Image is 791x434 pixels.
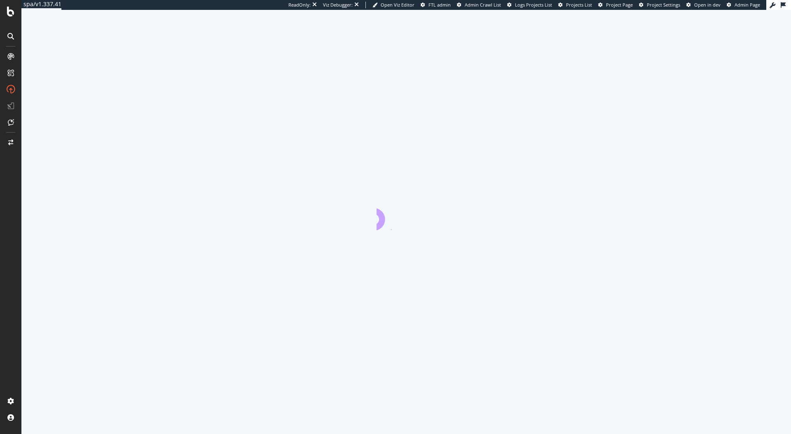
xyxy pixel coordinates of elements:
span: Project Page [606,2,633,8]
span: Projects List [566,2,592,8]
a: Logs Projects List [507,2,552,8]
a: Open Viz Editor [372,2,414,8]
div: ReadOnly: [288,2,311,8]
span: Open Viz Editor [381,2,414,8]
a: Open in dev [686,2,721,8]
a: Project Page [598,2,633,8]
span: Project Settings [647,2,680,8]
a: FTL admin [421,2,451,8]
span: Logs Projects List [515,2,552,8]
a: Admin Page [727,2,760,8]
a: Projects List [558,2,592,8]
span: Admin Page [735,2,760,8]
span: FTL admin [428,2,451,8]
div: animation [377,201,436,230]
span: Open in dev [694,2,721,8]
div: Viz Debugger: [323,2,353,8]
span: Admin Crawl List [465,2,501,8]
a: Admin Crawl List [457,2,501,8]
a: Project Settings [639,2,680,8]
